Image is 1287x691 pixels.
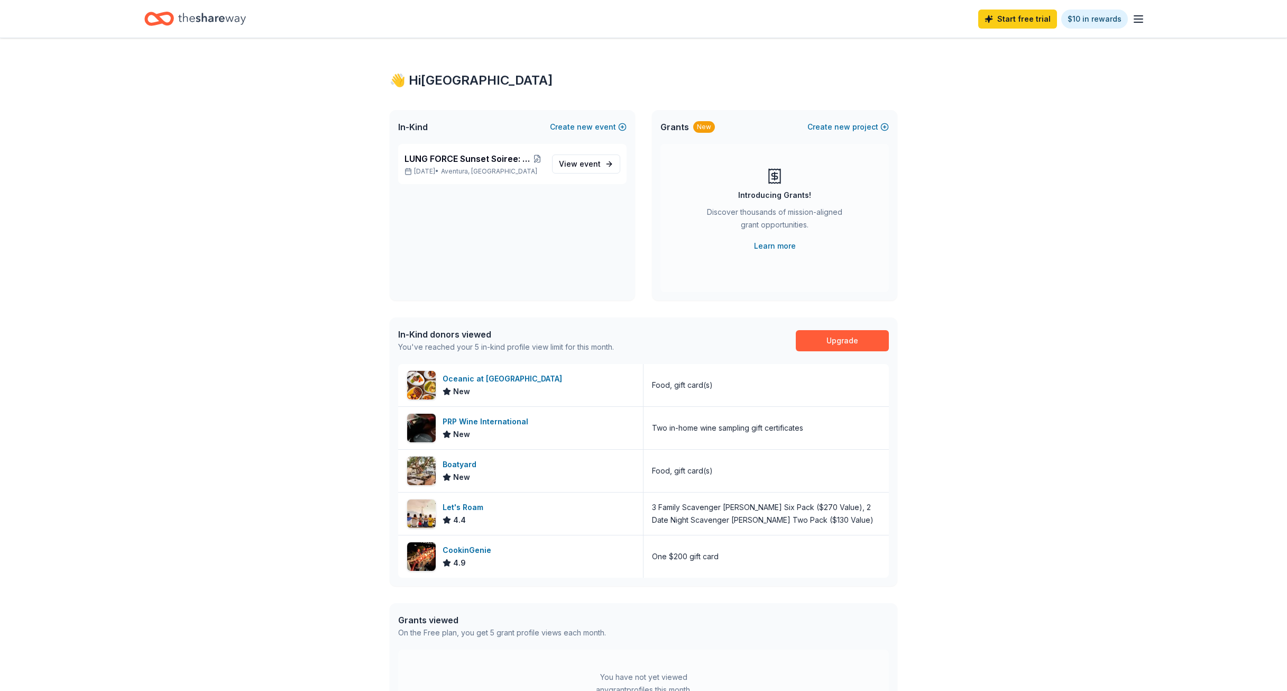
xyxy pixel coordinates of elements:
img: Image for Boatyard [407,457,436,485]
div: New [693,121,715,133]
span: Grants [660,121,689,133]
p: [DATE] • [405,167,544,176]
img: Image for Oceanic at Pompano Beach [407,371,436,399]
div: Grants viewed [398,614,606,626]
div: One $200 gift card [652,550,719,563]
a: $10 in rewards [1061,10,1128,29]
span: new [577,121,593,133]
div: Two in-home wine sampling gift certificates [652,422,803,434]
div: Oceanic at [GEOGRAPHIC_DATA] [443,372,566,385]
div: Boatyard [443,458,481,471]
a: Home [144,6,246,31]
span: new [834,121,850,133]
div: 👋 Hi [GEOGRAPHIC_DATA] [390,72,897,89]
span: 4.4 [453,514,466,526]
div: Let's Roam [443,501,488,514]
div: 3 Family Scavenger [PERSON_NAME] Six Pack ($270 Value), 2 Date Night Scavenger [PERSON_NAME] Two ... [652,501,880,526]
a: Upgrade [796,330,889,351]
div: PRP Wine International [443,415,532,428]
div: On the Free plan, you get 5 grant profile views each month. [398,626,606,639]
span: LUNG FORCE Sunset Soiree: Dancing with the Stars [405,152,531,165]
img: Image for PRP Wine International [407,414,436,442]
img: Image for CookinGenie [407,542,436,571]
span: Aventura, [GEOGRAPHIC_DATA] [441,167,537,176]
span: New [453,428,470,441]
button: Createnewproject [807,121,889,133]
div: Food, gift card(s) [652,379,713,392]
span: In-Kind [398,121,428,133]
span: New [453,385,470,398]
div: Introducing Grants! [738,189,811,202]
div: In-Kind donors viewed [398,328,614,341]
img: Image for Let's Roam [407,499,436,528]
button: Createnewevent [550,121,627,133]
div: Food, gift card(s) [652,465,713,477]
span: 4.9 [453,557,466,569]
a: View event [552,154,620,174]
div: Discover thousands of mission-aligned grant opportunities. [703,206,847,235]
a: Learn more [754,240,796,252]
span: New [453,471,470,484]
div: CookinGenie [443,544,495,557]
a: Start free trial [978,10,1057,29]
span: event [580,159,601,168]
div: You've reached your 5 in-kind profile view limit for this month. [398,341,614,353]
span: View [559,158,601,170]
